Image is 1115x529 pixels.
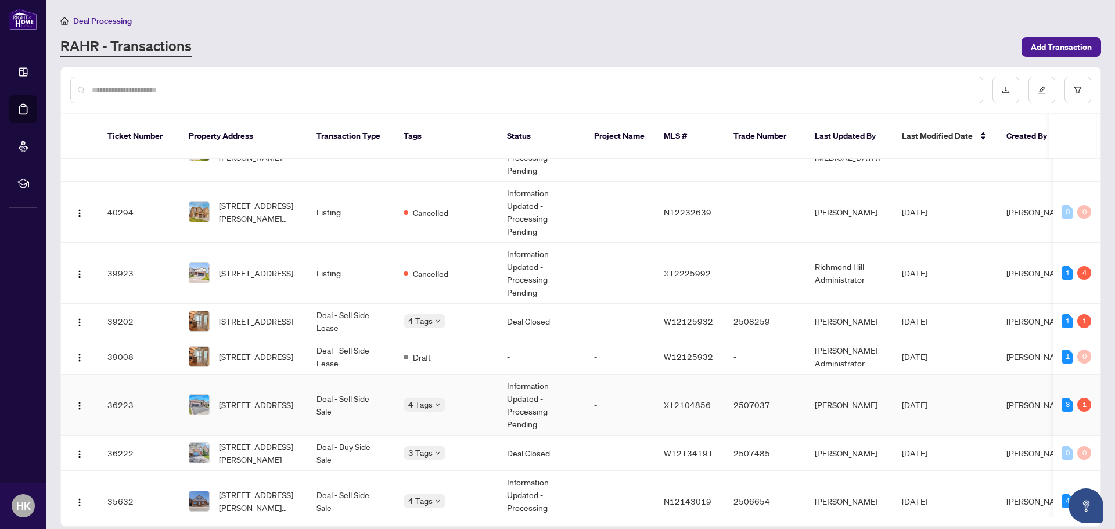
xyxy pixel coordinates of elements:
span: down [435,402,441,408]
span: N12232639 [664,207,711,217]
td: Deal Closed [498,304,585,339]
button: Add Transaction [1022,37,1101,57]
td: - [585,375,654,436]
td: Deal - Sell Side Lease [307,304,394,339]
td: 2507485 [724,436,805,471]
span: down [435,450,441,456]
span: edit [1038,86,1046,94]
span: Cancelled [413,206,448,219]
th: Ticket Number [98,114,179,159]
div: 4 [1077,266,1091,280]
div: 4 [1062,494,1073,508]
span: 4 Tags [408,314,433,328]
td: [PERSON_NAME] [805,304,893,339]
td: 39923 [98,243,179,304]
td: - [724,339,805,375]
button: Logo [70,492,89,510]
td: Richmond Hill Administrator [805,243,893,304]
div: 1 [1062,266,1073,280]
img: thumbnail-img [189,347,209,366]
td: [PERSON_NAME] Administrator [805,339,893,375]
td: [PERSON_NAME] [805,436,893,471]
img: Logo [75,269,84,279]
span: [STREET_ADDRESS][PERSON_NAME][PERSON_NAME] [219,199,298,225]
td: 39202 [98,304,179,339]
td: - [585,243,654,304]
span: [DATE] [902,400,927,410]
span: [PERSON_NAME] [1006,496,1069,506]
span: 3 Tags [408,446,433,459]
th: Property Address [179,114,307,159]
th: Project Name [585,114,654,159]
td: 2507037 [724,375,805,436]
span: Deal Processing [73,16,132,26]
td: 39008 [98,339,179,375]
button: Logo [70,203,89,221]
img: thumbnail-img [189,491,209,511]
a: RAHR - Transactions [60,37,192,57]
button: Logo [70,395,89,414]
span: [PERSON_NAME] [1006,448,1069,458]
span: HK [16,498,31,514]
td: [PERSON_NAME] [805,375,893,436]
button: download [992,77,1019,103]
span: [PERSON_NAME] [1006,400,1069,410]
button: Logo [70,347,89,366]
span: 4 Tags [408,398,433,411]
td: Listing [307,243,394,304]
span: N12143019 [664,496,711,506]
td: - [724,182,805,243]
span: [DATE] [902,351,927,362]
td: Deal - Buy Side Sale [307,436,394,471]
div: 0 [1077,205,1091,219]
img: Logo [75,353,84,362]
span: [PERSON_NAME] [1006,351,1069,362]
div: 1 [1062,350,1073,364]
td: Deal - Sell Side Lease [307,339,394,375]
th: Created By [997,114,1067,159]
img: logo [9,9,37,30]
span: 4 Tags [408,494,433,508]
span: W12125932 [664,316,713,326]
span: Cancelled [413,267,448,280]
button: Logo [70,312,89,330]
th: MLS # [654,114,724,159]
span: [STREET_ADDRESS] [219,398,293,411]
td: 36223 [98,375,179,436]
span: [DATE] [902,316,927,326]
td: 2508259 [724,304,805,339]
span: [DATE] [902,496,927,506]
img: Logo [75,498,84,507]
button: Open asap [1069,488,1103,523]
span: download [1002,86,1010,94]
span: down [435,498,441,504]
div: 0 [1062,446,1073,460]
th: Last Modified Date [893,114,997,159]
td: - [585,339,654,375]
div: 1 [1062,314,1073,328]
span: W12134191 [664,448,713,458]
img: Logo [75,401,84,411]
span: [PERSON_NAME] [1006,207,1069,217]
th: Trade Number [724,114,805,159]
img: thumbnail-img [189,311,209,331]
button: edit [1028,77,1055,103]
td: Information Updated - Processing Pending [498,243,585,304]
span: X12225992 [664,268,711,278]
td: Deal Closed [498,436,585,471]
span: W12125932 [664,351,713,362]
th: Transaction Type [307,114,394,159]
th: Tags [394,114,498,159]
div: 1 [1077,314,1091,328]
span: home [60,17,69,25]
td: - [585,182,654,243]
img: thumbnail-img [189,202,209,222]
span: [STREET_ADDRESS][PERSON_NAME] [219,440,298,466]
img: Logo [75,449,84,459]
span: [DATE] [902,448,927,458]
span: down [435,318,441,324]
button: Logo [70,444,89,462]
span: Last Modified Date [902,129,973,142]
span: [DATE] [902,268,927,278]
td: Information Updated - Processing Pending [498,375,585,436]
